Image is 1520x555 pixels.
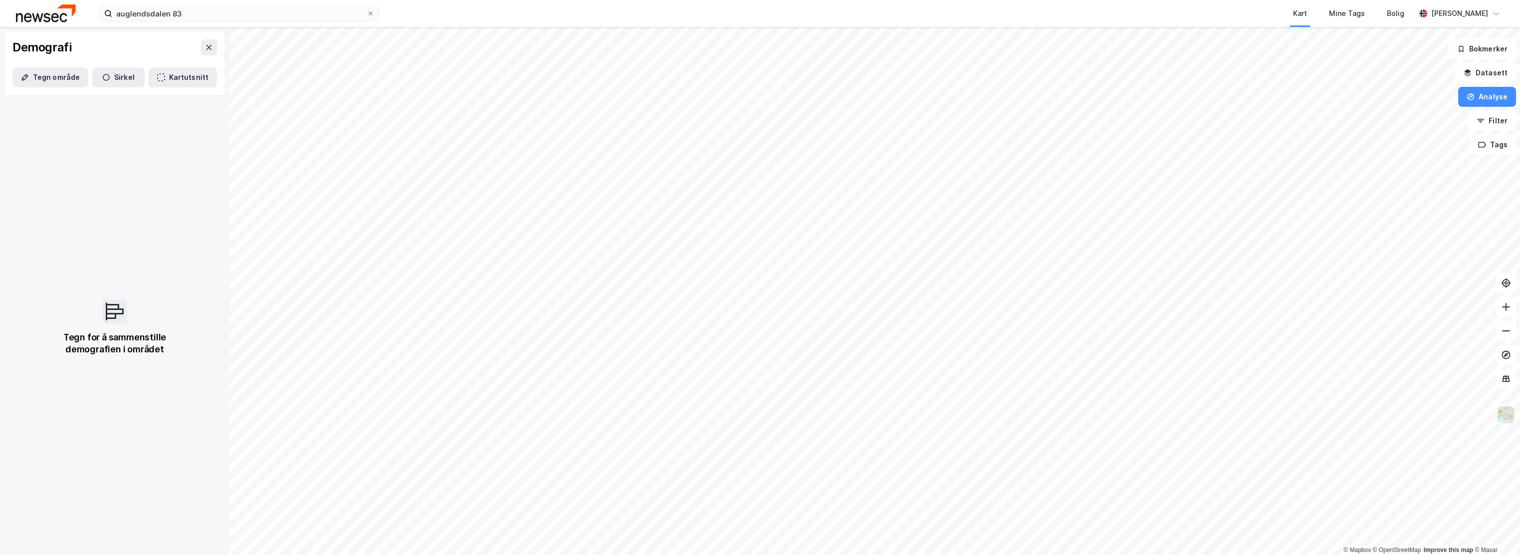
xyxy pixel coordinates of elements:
button: Tags [1470,135,1516,155]
button: Filter [1468,111,1516,131]
div: Kontrollprogram for chat [1470,507,1520,555]
button: Analyse [1458,87,1516,107]
a: OpenStreetMap [1373,547,1421,554]
button: Bokmerker [1449,39,1516,59]
div: Tegn for å sammenstille demografien i området [51,331,179,355]
button: Sirkel [92,67,145,87]
input: Søk på adresse, matrikkel, gårdeiere, leietakere eller personer [112,6,367,21]
img: Z [1497,405,1516,424]
div: Mine Tags [1329,7,1365,19]
div: [PERSON_NAME] [1431,7,1488,19]
img: newsec-logo.f6e21ccffca1b3a03d2d.png [16,4,76,22]
button: Datasett [1455,63,1516,83]
div: Bolig [1387,7,1404,19]
div: Demografi [12,39,71,55]
div: Kart [1293,7,1307,19]
button: Tegn område [12,67,88,87]
a: Improve this map [1424,547,1473,554]
a: Mapbox [1343,547,1371,554]
iframe: Chat Widget [1470,507,1520,555]
button: Kartutsnitt [149,67,217,87]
